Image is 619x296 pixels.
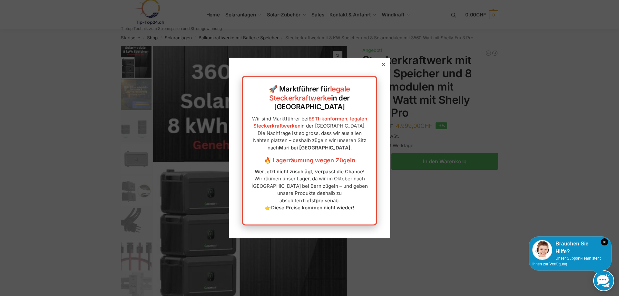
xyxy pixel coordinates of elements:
[255,168,365,175] strong: Wer jetzt nicht zuschlägt, verpasst die Chance!
[253,116,367,129] a: ESTI-konformen, legalen Steckerkraftwerken
[532,256,601,266] span: Unser Support-Team steht Ihnen zur Verfügung
[271,205,354,211] strong: Diese Preise kommen nicht wieder!
[249,115,370,152] p: Wir sind Marktführer bei in der [GEOGRAPHIC_DATA]. Die Nachfrage ist so gross, dass wir aus allen...
[279,145,350,151] strong: Muri bei [GEOGRAPHIC_DATA]
[302,197,333,204] strong: Tiefstpreisen
[532,240,608,255] div: Brauchen Sie Hilfe?
[269,85,350,102] a: legale Steckerkraftwerke
[601,238,608,245] i: Schließen
[249,156,370,165] h3: 🔥 Lagerräumung wegen Zügeln
[249,168,370,212] p: Wir räumen unser Lager, da wir im Oktober nach [GEOGRAPHIC_DATA] bei Bern zügeln – und geben unse...
[249,85,370,111] h2: 🚀 Marktführer für in der [GEOGRAPHIC_DATA]
[532,240,552,260] img: Customer service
